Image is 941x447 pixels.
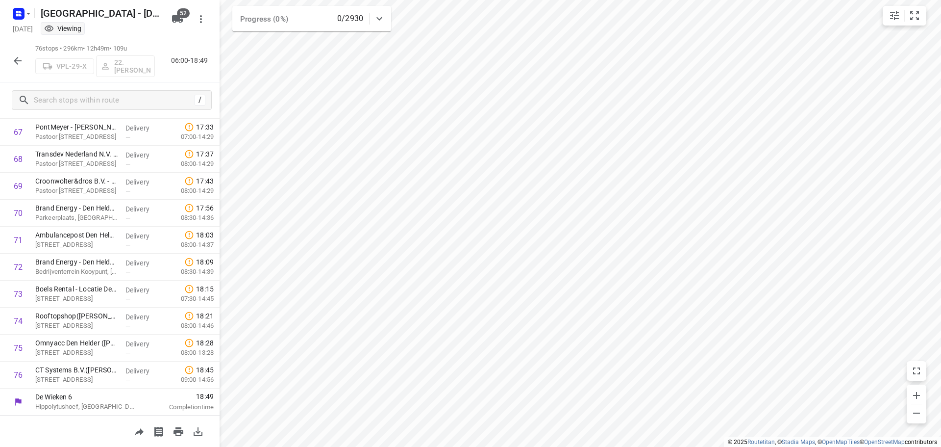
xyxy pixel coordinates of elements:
p: Boels Rental - Locatie Den Helder(Frank Swart) [35,284,118,294]
p: Delivery [125,366,162,376]
p: Parkeerplaats, Den Helder [35,213,118,223]
svg: Late [184,284,194,294]
p: Delivery [125,204,162,214]
div: 67 [14,128,23,137]
span: — [125,322,130,330]
p: 08:30-14:36 [165,213,214,223]
div: 70 [14,209,23,218]
p: 08:00-14:29 [165,186,214,196]
li: © 2025 , © , © © contributors [728,439,937,446]
p: 76 stops • 296km • 12h49m • 109u [35,44,155,53]
svg: Late [184,176,194,186]
svg: Late [184,230,194,240]
p: PontMeyer - Den Helder(Fabian Waaijman) [35,122,118,132]
span: — [125,349,130,357]
p: Transdev Nederland N.V. Openbaar Vervoer B.V. - Den Helder(Mark van Dijk) [35,149,118,159]
span: — [125,160,130,168]
span: 18:21 [196,311,214,321]
span: 18:49 [149,392,214,401]
p: Brand Energy - Den Helder - Luchthavenweg(Facilitair) [35,203,118,213]
p: Delivery [125,150,162,160]
a: OpenStreetMap [864,439,905,446]
p: Schrijnwerkersweg 8, Den Helder [35,321,118,331]
span: Download route [188,426,208,436]
p: 07:30-14:45 [165,294,214,304]
span: 18:15 [196,284,214,294]
p: Brand Energy - Den Helder - Mastenmakersweg(Facilitair) [35,257,118,267]
div: 71 [14,236,23,245]
a: Stadia Maps [782,439,815,446]
svg: Late [184,203,194,213]
div: 72 [14,263,23,272]
span: Progress (0%) [240,15,288,24]
a: OpenMapTiles [822,439,860,446]
span: 18:09 [196,257,214,267]
p: CT Systems B.V.(Jarie Blok) [35,365,118,375]
span: Print shipping labels [149,426,169,436]
p: 0/2930 [337,13,363,25]
p: Delivery [125,312,162,322]
span: Print route [169,426,188,436]
p: 09:00-14:56 [165,375,214,385]
span: 18:28 [196,338,214,348]
p: Delivery [125,177,162,187]
p: 08:00-14:37 [165,240,214,250]
div: 74 [14,316,23,326]
span: Share route [129,426,149,436]
p: Pastoor Koopmanweg 2, Den Helder [35,159,118,169]
svg: Late [184,257,194,267]
div: 73 [14,289,23,299]
svg: Late [184,365,194,375]
div: 76 [14,370,23,380]
span: — [125,187,130,195]
span: 17:56 [196,203,214,213]
p: Koperslagersweg 19B, Den Helder [35,294,118,304]
p: Delivery [125,285,162,295]
span: 17:33 [196,122,214,132]
p: Delivery [125,339,162,349]
span: — [125,268,130,276]
p: 08:00-13:28 [165,348,214,358]
span: 18:45 [196,365,214,375]
p: 06:00-18:49 [171,55,212,66]
p: De Wieken 6, Hippolytushoef [35,375,118,385]
button: Map settings [885,6,904,26]
p: Delivery [125,231,162,241]
svg: Late [184,149,194,159]
p: Completion time [149,402,214,412]
span: 52 [177,8,190,18]
p: De Wieken 6 [35,392,137,402]
p: Ambulancepost Den Helder - Veiligheidsregio NHN(Marit Bakker) [35,230,118,240]
div: Progress (0%)0/2930 [232,6,391,31]
a: Routetitan [747,439,775,446]
p: Croonwolter&dros B.V. - Den Helder(Martijn Ligteringen) [35,176,118,186]
p: 08:00-14:29 [165,159,214,169]
span: 18:03 [196,230,214,240]
p: 08:30-14:39 [165,267,214,277]
svg: Late [184,311,194,321]
p: Verkeerstorenweg 1, Den Helder [35,348,118,358]
span: — [125,214,130,222]
span: — [125,241,130,249]
div: / [195,95,205,105]
span: — [125,133,130,141]
div: small contained button group [883,6,926,26]
button: 52 [168,9,187,29]
span: 17:37 [196,149,214,159]
div: 68 [14,155,23,164]
p: Hippolytushoef, Netherlands [35,402,137,412]
p: 08:00-14:46 [165,321,214,331]
p: Schrijnwerkersweg 12, Den Helder [35,240,118,250]
p: Omnyacc Den Helder (Suzan Mantel) [35,338,118,348]
p: 07:00-14:29 [165,132,214,142]
p: Pastoor Koopmanweg 4, Den Helder [35,132,118,142]
div: You are currently in view mode. To make any changes, go to edit project. [44,24,81,33]
span: 17:43 [196,176,214,186]
input: Search stops within route [34,93,195,108]
div: 69 [14,182,23,191]
p: Rooftopshop(Mick van den Beld) [35,311,118,321]
svg: Late [184,122,194,132]
p: Delivery [125,123,162,133]
p: Pastoor Koopmanweg 17, Den Helder [35,186,118,196]
button: Fit zoom [905,6,924,26]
